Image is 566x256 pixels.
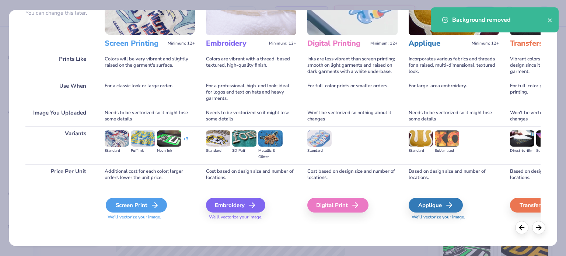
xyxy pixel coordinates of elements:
div: Needs to be vectorized so it might lose some details [105,106,195,126]
div: + 3 [183,136,188,148]
div: Background removed [452,15,548,24]
span: Minimum: 12+ [370,41,398,46]
div: Use When [25,79,94,106]
img: Metallic & Glitter [258,130,283,147]
img: Standard [409,130,433,147]
div: Cost based on design size and number of locations. [206,164,296,185]
div: For full-color prints or smaller orders. [307,79,398,106]
span: Minimum: 12+ [472,41,499,46]
div: For large-area embroidery. [409,79,499,106]
div: Digital Print [307,198,368,213]
img: Sublimated [435,130,459,147]
div: Colors will be very vibrant and slightly raised on the garment's surface. [105,52,195,79]
h3: Embroidery [206,39,266,48]
div: Incorporates various fabrics and threads for a raised, multi-dimensional, textured look. [409,52,499,79]
button: close [548,15,553,24]
span: Minimum: 12+ [168,41,195,46]
div: For a classic look or large order. [105,79,195,106]
div: Standard [307,148,332,154]
div: Direct-to-film [510,148,534,154]
img: Supacolor [536,130,560,147]
div: Price Per Unit [25,164,94,185]
div: Metallic & Glitter [258,148,283,160]
div: Needs to be vectorized so it might lose some details [206,106,296,126]
img: Puff Ink [131,130,155,147]
h3: Screen Printing [105,39,165,48]
div: Variants [25,126,94,164]
img: Direct-to-film [510,130,534,147]
div: Standard [409,148,433,154]
div: Won't be vectorized so nothing about it changes [307,106,398,126]
div: Applique [409,198,463,213]
div: Puff Ink [131,148,155,154]
img: Neon Ink [157,130,181,147]
div: Prints Like [25,52,94,79]
div: Colors are vibrant with a thread-based textured, high-quality finish. [206,52,296,79]
span: We'll vectorize your image. [409,214,499,220]
span: Minimum: 12+ [269,41,296,46]
h3: Digital Printing [307,39,367,48]
div: Additional cost for each color; larger orders lower the unit price. [105,164,195,185]
div: Supacolor [536,148,560,154]
div: 3D Puff [232,148,256,154]
div: Based on design size and number of locations. [409,164,499,185]
div: Neon Ink [157,148,181,154]
div: Inks are less vibrant than screen printing; smooth on light garments and raised on dark garments ... [307,52,398,79]
div: Image You Uploaded [25,106,94,126]
span: We'll vectorize your image. [206,214,296,220]
div: Needs to be vectorized so it might lose some details [409,106,499,126]
div: Transfers [510,198,564,213]
img: Standard [206,130,230,147]
div: Cost based on design size and number of locations. [307,164,398,185]
span: We'll vectorize your image. [105,214,195,220]
img: Standard [307,130,332,147]
div: Sublimated [435,148,459,154]
img: 3D Puff [232,130,256,147]
div: Screen Print [106,198,167,213]
div: Standard [105,148,129,154]
div: Embroidery [206,198,265,213]
h3: Applique [409,39,469,48]
p: You can change this later. [25,10,94,16]
div: Standard [206,148,230,154]
img: Standard [105,130,129,147]
div: For a professional, high-end look; ideal for logos and text on hats and heavy garments. [206,79,296,106]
